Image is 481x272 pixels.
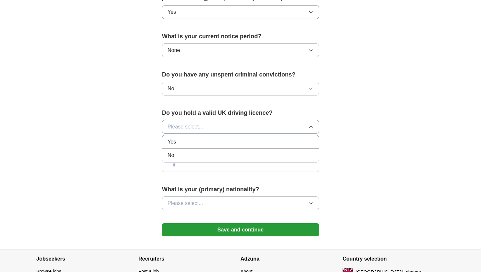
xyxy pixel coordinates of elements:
[162,43,319,57] button: None
[168,138,176,146] span: Yes
[168,46,180,54] span: None
[162,196,319,210] button: Please select...
[162,5,319,19] button: Yes
[168,8,176,16] span: Yes
[162,185,319,194] label: What is your (primary) nationality?
[168,199,203,207] span: Please select...
[162,109,319,117] label: Do you hold a valid UK driving licence?
[168,151,174,159] span: No
[168,85,174,93] span: No
[162,32,319,41] label: What is your current notice period?
[168,123,203,131] span: Please select...
[343,250,445,268] h4: Country selection
[162,70,319,79] label: Do you have any unspent criminal convictions?
[162,82,319,95] button: No
[162,120,319,134] button: Please select...
[162,223,319,236] button: Save and continue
